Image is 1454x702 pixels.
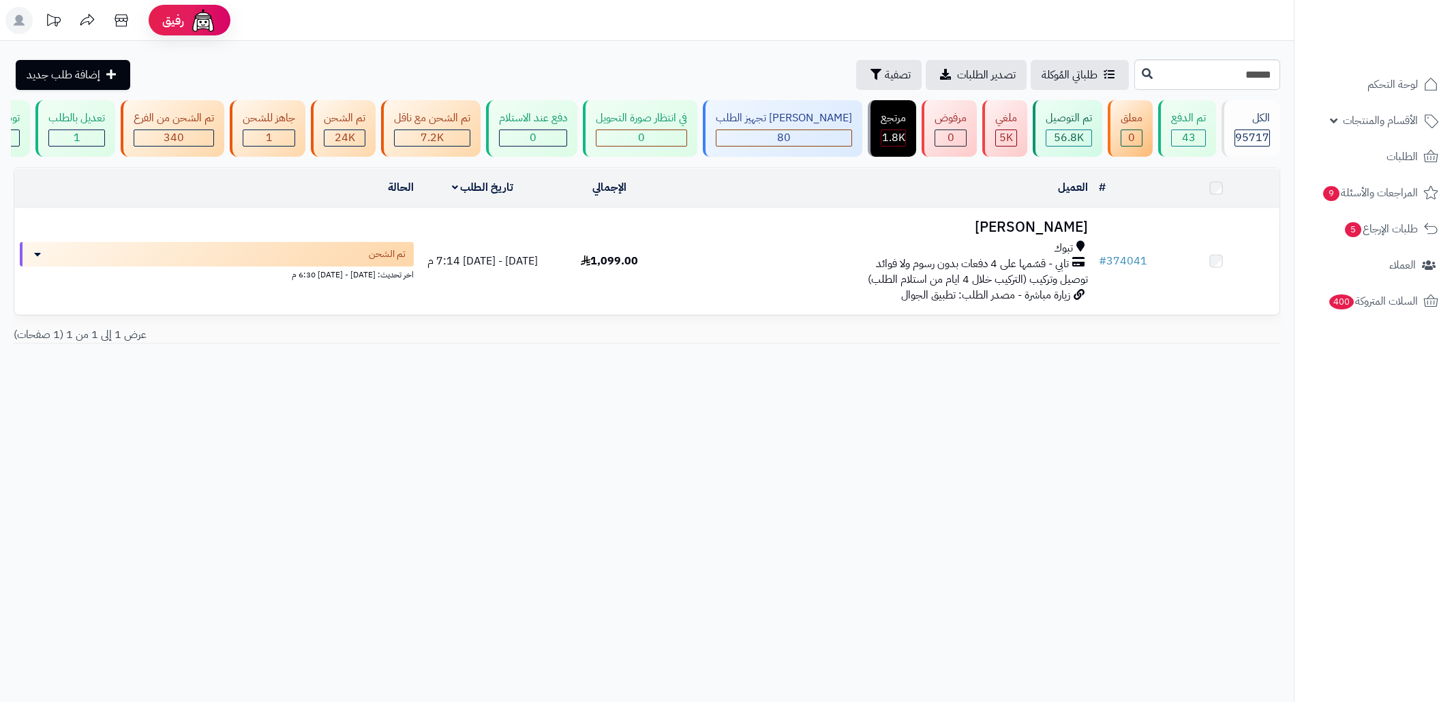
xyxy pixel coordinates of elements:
[1219,100,1283,157] a: الكل95717
[1171,110,1206,126] div: تم الدفع
[1046,130,1091,146] div: 56836
[36,7,70,37] a: تحديثات المنصة
[999,129,1013,146] span: 5K
[1389,256,1416,275] span: العملاء
[882,129,905,146] span: 1.8K
[1387,147,1418,166] span: الطلبات
[1303,68,1446,101] a: لوحة التحكم
[1155,100,1219,157] a: تم الدفع 43
[1343,111,1418,130] span: الأقسام والمنتجات
[1054,129,1084,146] span: 56.8K
[378,100,483,157] a: تم الشحن مع ناقل 7.2K
[1182,129,1196,146] span: 43
[49,130,104,146] div: 1
[190,7,217,34] img: ai-face.png
[1322,183,1418,202] span: المراجعات والأسئلة
[581,253,638,269] span: 1,099.00
[885,67,911,83] span: تصفية
[638,129,645,146] span: 0
[716,130,851,146] div: 80
[596,110,687,126] div: في انتظار صورة التحويل
[919,100,980,157] a: مرفوض 0
[162,12,184,29] span: رفيق
[678,219,1088,235] h3: [PERSON_NAME]
[335,129,355,146] span: 24K
[1046,110,1092,126] div: تم التوصيل
[118,100,227,157] a: تم الشحن من الفرع 340
[1058,179,1088,196] a: العميل
[881,110,906,126] div: مرتجع
[996,130,1016,146] div: 4988
[1367,75,1418,94] span: لوحة التحكم
[777,129,791,146] span: 80
[1303,249,1446,281] a: العملاء
[881,130,905,146] div: 1823
[1030,100,1105,157] a: تم التوصيل 56.8K
[3,327,647,343] div: عرض 1 إلى 1 من 1 (1 صفحات)
[935,110,967,126] div: مرفوض
[1303,213,1446,245] a: طلبات الإرجاع5
[1099,253,1147,269] a: #374041
[16,60,130,90] a: إضافة طلب جديد
[1344,219,1418,239] span: طلبات الإرجاع
[901,287,1070,303] span: زيارة مباشرة - مصدر الطلب: تطبيق الجوال
[324,130,365,146] div: 23969
[33,100,118,157] a: تعديل بالطلب 1
[1303,140,1446,173] a: الطلبات
[227,100,308,157] a: جاهز للشحن 1
[388,179,414,196] a: الحالة
[926,60,1027,90] a: تصدير الطلبات
[1128,129,1135,146] span: 0
[164,129,184,146] span: 340
[452,179,514,196] a: تاريخ الطلب
[1344,222,1361,237] span: 5
[530,129,536,146] span: 0
[134,110,214,126] div: تم الشحن من الفرع
[1031,60,1129,90] a: طلباتي المُوكلة
[369,247,406,261] span: تم الشحن
[580,100,700,157] a: في انتظار صورة التحويل 0
[500,130,566,146] div: 0
[876,256,1069,272] span: تابي - قسّمها على 4 دفعات بدون رسوم ولا فوائد
[1099,253,1106,269] span: #
[1105,100,1155,157] a: معلق 0
[308,100,378,157] a: تم الشحن 24K
[1042,67,1097,83] span: طلباتي المُوكلة
[427,253,538,269] span: [DATE] - [DATE] 7:14 م
[394,110,470,126] div: تم الشحن مع ناقل
[243,110,295,126] div: جاهز للشحن
[935,130,966,146] div: 0
[266,129,273,146] span: 1
[1054,241,1073,256] span: تبوك
[243,130,294,146] div: 1
[1328,292,1418,311] span: السلات المتروكة
[1172,130,1205,146] div: 43
[1121,130,1142,146] div: 0
[716,110,852,126] div: [PERSON_NAME] تجهيز الطلب
[1322,185,1339,201] span: 9
[1121,110,1142,126] div: معلق
[499,110,567,126] div: دفع عند الاستلام
[592,179,626,196] a: الإجمالي
[134,130,213,146] div: 340
[948,129,954,146] span: 0
[27,67,100,83] span: إضافة طلب جديد
[980,100,1030,157] a: ملغي 5K
[700,100,865,157] a: [PERSON_NAME] تجهيز الطلب 80
[48,110,105,126] div: تعديل بالطلب
[1361,25,1441,53] img: logo-2.png
[1303,177,1446,209] a: المراجعات والأسئلة9
[20,266,414,281] div: اخر تحديث: [DATE] - [DATE] 6:30 م
[324,110,365,126] div: تم الشحن
[856,60,922,90] button: تصفية
[1303,285,1446,318] a: السلات المتروكة400
[1329,294,1354,309] span: 400
[483,100,580,157] a: دفع عند الاستلام 0
[865,100,919,157] a: مرتجع 1.8K
[1235,129,1269,146] span: 95717
[395,130,470,146] div: 7222
[995,110,1017,126] div: ملغي
[596,130,686,146] div: 0
[1099,179,1106,196] a: #
[868,271,1088,288] span: توصيل وتركيب (التركيب خلال 4 ايام من استلام الطلب)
